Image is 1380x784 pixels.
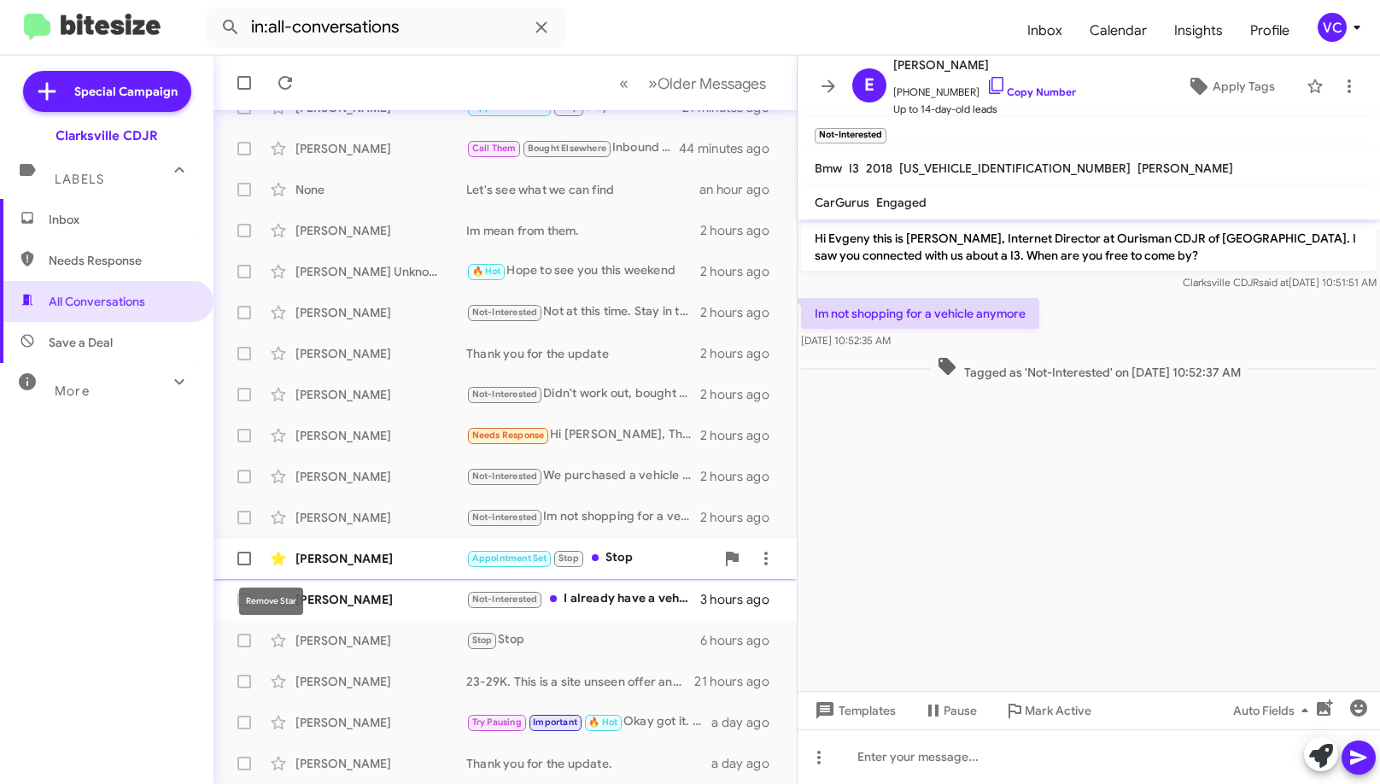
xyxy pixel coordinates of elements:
span: Bmw [815,161,842,176]
span: « [619,73,629,94]
button: VC [1303,13,1361,42]
span: Needs Response [472,430,545,441]
span: All Conversations [49,293,145,310]
span: Mark Active [1025,695,1091,726]
span: [PERSON_NAME] [893,55,1076,75]
span: 🔥 Hot [588,717,617,728]
span: [DATE] 10:52:35 AM [801,334,891,347]
span: Try Pausing [472,717,522,728]
div: Stop [466,548,715,568]
span: Labels [55,172,104,187]
div: [PERSON_NAME] [295,345,466,362]
div: Remove Star [239,588,303,615]
span: 🔥 Hot [472,266,501,277]
span: Not-Interested [472,594,538,605]
span: Save a Deal [49,334,113,351]
div: Stop [466,630,700,650]
span: Up to 14-day-old leads [893,101,1076,118]
span: Stop [472,635,493,646]
span: 2018 [866,161,892,176]
input: Search [207,7,565,48]
div: Hi [PERSON_NAME], The salesman was great, but the general mama did not make a deal. We would've t... [466,425,700,445]
div: [PERSON_NAME] Unknown [295,263,466,280]
span: Auto Fields [1233,695,1315,726]
div: 2 hours ago [700,345,783,362]
div: Inbound Call [466,138,681,158]
div: 2 hours ago [700,427,783,444]
button: Previous [609,66,639,101]
div: [PERSON_NAME] [295,591,466,608]
span: Apply Tags [1213,71,1275,102]
div: 2 hours ago [700,468,783,485]
div: 2 hours ago [700,263,783,280]
div: a day ago [711,755,783,772]
button: Pause [909,695,991,726]
div: [PERSON_NAME] [295,755,466,772]
div: 44 minutes ago [681,140,783,157]
span: Not-Interested [472,512,538,523]
div: [PERSON_NAME] [295,714,466,731]
div: [PERSON_NAME] [295,550,466,567]
div: an hour ago [699,181,783,198]
span: Engaged [876,195,927,210]
div: We purchased a vehicle [DATE] so we are no longer looking. [466,466,700,486]
span: More [55,383,90,399]
span: Important [533,717,577,728]
div: Im not shopping for a vehicle anymore [466,507,700,527]
div: 2 hours ago [700,222,783,239]
span: Older Messages [658,74,766,93]
div: [PERSON_NAME] [295,140,466,157]
div: None [295,181,466,198]
div: 2 hours ago [700,386,783,403]
p: Hi Evgeny this is [PERSON_NAME], Internet Director at Ourisman CDJR of [GEOGRAPHIC_DATA]. I saw y... [801,223,1377,271]
span: Appointment Set [472,553,547,564]
span: Clarksville CDJR [DATE] 10:51:51 AM [1183,276,1377,289]
p: Im not shopping for a vehicle anymore [801,298,1039,329]
div: [PERSON_NAME] [295,509,466,526]
button: Mark Active [991,695,1105,726]
div: [PERSON_NAME] [295,673,466,690]
div: Hope to see you this weekend [466,261,700,281]
nav: Page navigation example [610,66,776,101]
div: Let's see what we can find [466,181,699,198]
div: [PERSON_NAME] [295,222,466,239]
div: a day ago [711,714,783,731]
a: Profile [1237,6,1303,56]
a: Special Campaign [23,71,191,112]
span: said at [1259,276,1289,289]
div: VC [1318,13,1347,42]
a: Inbox [1014,6,1076,56]
span: Tagged as 'Not-Interested' on [DATE] 10:52:37 AM [930,356,1248,381]
a: Insights [1161,6,1237,56]
span: CarGurus [815,195,869,210]
a: Copy Number [986,85,1076,98]
span: » [648,73,658,94]
span: [PHONE_NUMBER] [893,75,1076,101]
span: Inbox [49,211,194,228]
div: Thank you for the update [466,345,700,362]
div: 2 hours ago [700,304,783,321]
button: Auto Fields [1219,695,1329,726]
span: Stop [558,553,579,564]
div: 2 hours ago [700,509,783,526]
div: [PERSON_NAME] [295,386,466,403]
div: [PERSON_NAME] [295,427,466,444]
small: Not-Interested [815,128,886,143]
div: [PERSON_NAME] [295,304,466,321]
span: Calendar [1076,6,1161,56]
div: 3 hours ago [700,591,783,608]
div: Didn't work out, bought something else [466,384,700,404]
span: Needs Response [49,252,194,269]
span: E [864,72,874,99]
div: Okay got it. Thank you. [466,712,711,732]
span: Templates [811,695,896,726]
span: Not-Interested [472,471,538,482]
div: I already have a vehicle thank you [466,589,700,609]
div: 21 hours ago [694,673,783,690]
span: Call Them [472,143,517,154]
div: 23-29K. This is a site unseen offer and is subject to change upon viewing it. [466,673,694,690]
span: Pause [944,695,977,726]
span: Special Campaign [74,83,178,100]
